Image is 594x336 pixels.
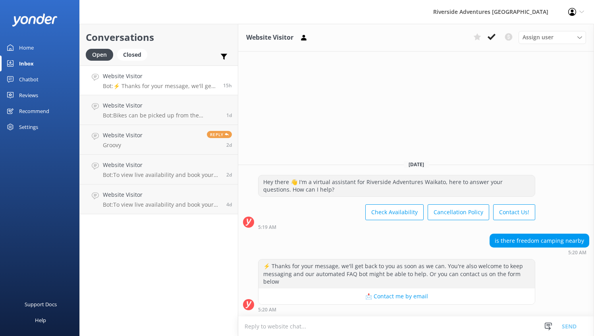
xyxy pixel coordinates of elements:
div: Settings [19,119,38,135]
div: Recommend [19,103,49,119]
h2: Conversations [86,30,232,45]
a: Website VisitorBot:Bikes can be picked up from the Velodrome Bike Shop. If you need further assis... [80,95,238,125]
h4: Website Visitor [103,190,220,199]
div: Inbox [19,56,34,71]
h3: Website Visitor [246,33,293,43]
span: Assign user [523,33,553,42]
span: [DATE] [404,161,429,168]
div: Chatbot [19,71,39,87]
p: Groovy [103,142,143,149]
div: Sep 26 2025 05:20am (UTC +12:00) Pacific/Auckland [490,250,589,255]
div: Home [19,40,34,56]
strong: 5:19 AM [258,225,276,230]
button: Cancellation Policy [428,204,489,220]
h4: Website Visitor [103,131,143,140]
h4: Website Visitor [103,161,220,169]
a: Website VisitorGroovyReply2d [80,125,238,155]
span: Sep 26 2025 05:20am (UTC +12:00) Pacific/Auckland [223,82,232,89]
span: Reply [207,131,232,138]
div: Sep 26 2025 05:20am (UTC +12:00) Pacific/Auckland [258,307,535,312]
strong: 5:20 AM [258,307,276,312]
div: Open [86,49,113,61]
p: Bot: Bikes can be picked up from the Velodrome Bike Shop. If you need further assistance, you can... [103,112,220,119]
span: Sep 25 2025 04:37pm (UTC +12:00) Pacific/Auckland [226,112,232,119]
button: Check Availability [365,204,424,220]
h4: Website Visitor [103,101,220,110]
div: Assign User [519,31,586,44]
p: Bot: To view live availability and book your tour, please visit [URL][DOMAIN_NAME]. [103,171,220,179]
a: Website VisitorBot:To view live availability and book your tour, please visit: [URL][DOMAIN_NAME].4d [80,184,238,214]
span: Sep 24 2025 02:25pm (UTC +12:00) Pacific/Auckland [226,171,232,178]
a: Website VisitorBot:To view live availability and book your tour, please visit [URL][DOMAIN_NAME].2d [80,155,238,184]
div: Sep 26 2025 05:19am (UTC +12:00) Pacific/Auckland [258,224,535,230]
div: Hey there 👋 I'm a virtual assistant for Riverside Adventures Waikato, here to answer your questio... [258,175,535,196]
div: Support Docs [25,296,57,312]
button: Contact Us! [493,204,535,220]
div: Help [35,312,46,328]
strong: 5:20 AM [568,250,586,255]
span: Sep 22 2025 08:34am (UTC +12:00) Pacific/Auckland [226,201,232,208]
p: Bot: To view live availability and book your tour, please visit: [URL][DOMAIN_NAME]. [103,201,220,208]
span: Sep 24 2025 04:13pm (UTC +12:00) Pacific/Auckland [226,142,232,148]
a: Open [86,50,117,59]
a: Closed [117,50,151,59]
button: 📩 Contact me by email [258,288,535,304]
div: Reviews [19,87,38,103]
div: ⚡ Thanks for your message, we'll get back to you as soon as we can. You're also welcome to keep m... [258,259,535,288]
h4: Website Visitor [103,72,217,81]
p: Bot: ⚡ Thanks for your message, we'll get back to you as soon as we can. You're also welcome to k... [103,83,217,90]
div: Closed [117,49,147,61]
img: yonder-white-logo.png [12,13,58,27]
div: is there freedom camping nearby [490,234,589,248]
a: Website VisitorBot:⚡ Thanks for your message, we'll get back to you as soon as we can. You're als... [80,65,238,95]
